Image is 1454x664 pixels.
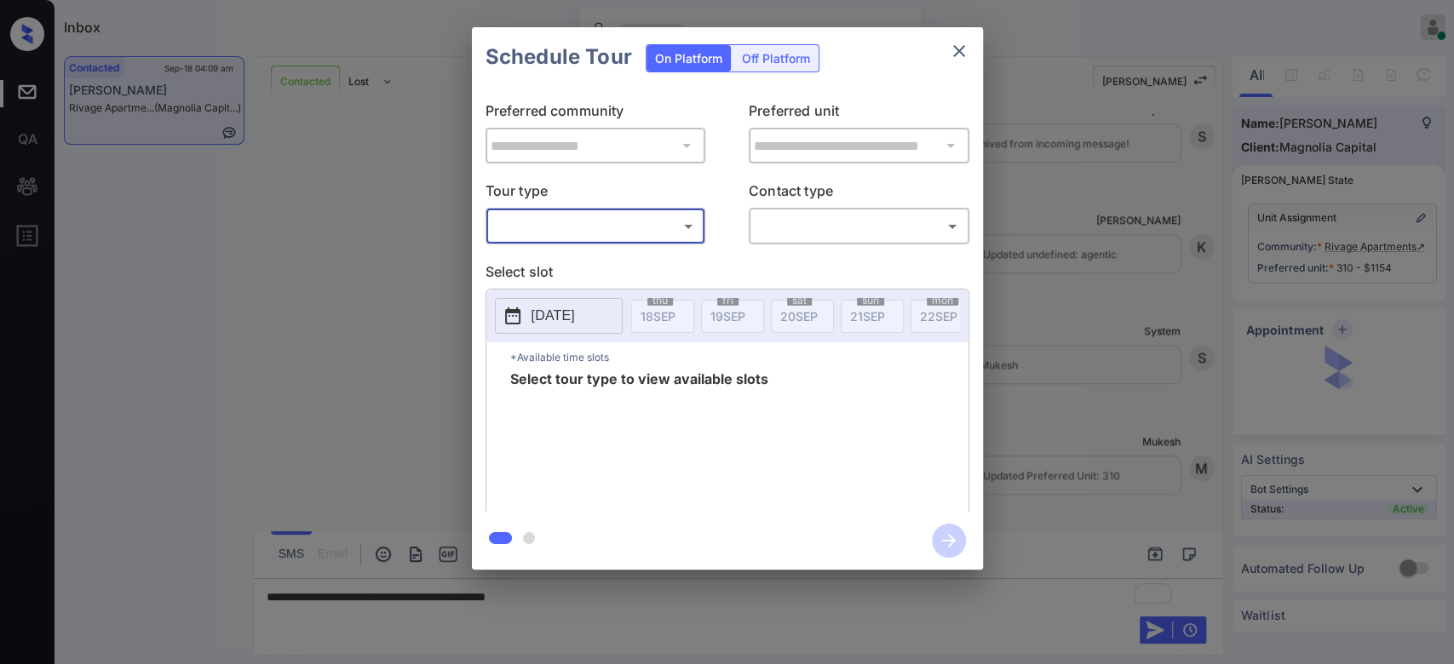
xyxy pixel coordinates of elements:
[733,45,819,72] div: Off Platform
[510,372,768,508] span: Select tour type to view available slots
[749,180,969,208] p: Contact type
[486,100,706,128] p: Preferred community
[532,306,575,326] p: [DATE]
[647,45,731,72] div: On Platform
[486,261,969,289] p: Select slot
[472,27,646,87] h2: Schedule Tour
[486,180,706,208] p: Tour type
[942,34,976,68] button: close
[510,342,968,372] p: *Available time slots
[749,100,969,128] p: Preferred unit
[495,298,623,334] button: [DATE]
